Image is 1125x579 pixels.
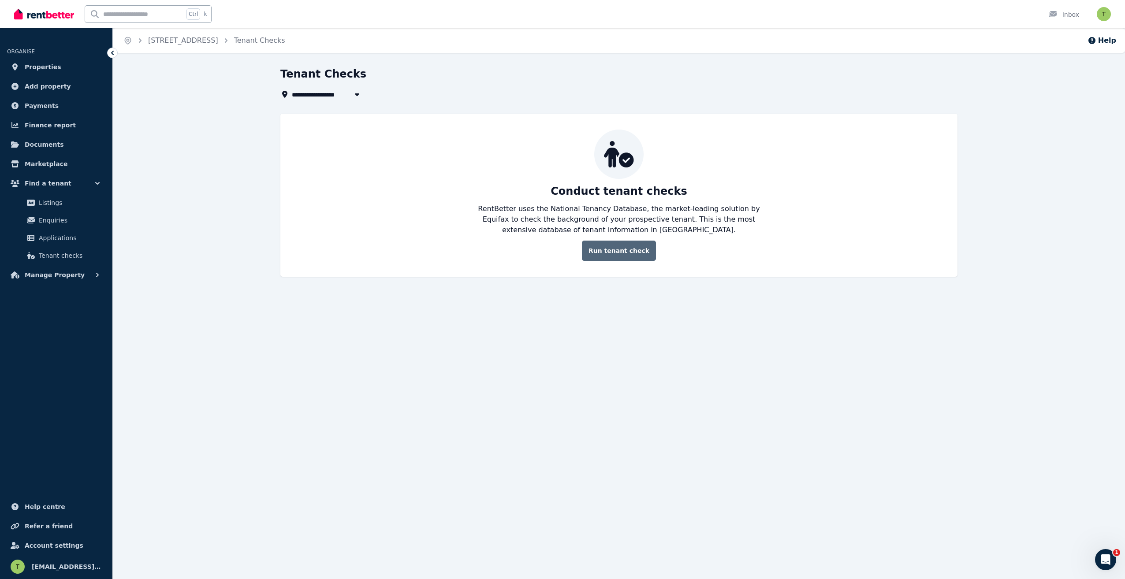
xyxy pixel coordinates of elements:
[39,197,98,208] span: Listings
[7,155,105,173] a: Marketplace
[39,250,98,261] span: Tenant checks
[7,136,105,153] a: Documents
[11,212,102,229] a: Enquiries
[25,81,71,92] span: Add property
[7,116,105,134] a: Finance report
[582,241,656,261] a: Run tenant check
[471,204,767,235] p: RentBetter uses the National Tenancy Database, the market-leading solution by Equifax to check th...
[551,184,687,198] p: Conduct tenant checks
[7,58,105,76] a: Properties
[7,48,35,55] span: ORGANISE
[7,537,105,554] a: Account settings
[25,270,85,280] span: Manage Property
[204,11,207,18] span: k
[1095,549,1116,570] iframe: Intercom live chat
[11,247,102,264] a: Tenant checks
[11,560,25,574] img: tysonbrown@live.com.au
[11,229,102,247] a: Applications
[148,36,218,45] a: [STREET_ADDRESS]
[39,215,98,226] span: Enquiries
[7,97,105,115] a: Payments
[25,521,73,531] span: Refer a friend
[186,8,200,20] span: Ctrl
[1048,10,1079,19] div: Inbox
[25,159,67,169] span: Marketplace
[1097,7,1111,21] img: tysonbrown@live.com.au
[32,561,102,572] span: [EMAIL_ADDRESS][DOMAIN_NAME]
[7,174,105,192] button: Find a tenant
[11,194,102,212] a: Listings
[7,517,105,535] a: Refer a friend
[25,139,64,150] span: Documents
[25,501,65,512] span: Help centre
[7,78,105,95] a: Add property
[25,100,59,111] span: Payments
[25,62,61,72] span: Properties
[7,498,105,516] a: Help centre
[25,540,83,551] span: Account settings
[7,266,105,284] button: Manage Property
[280,67,366,81] h1: Tenant Checks
[1088,35,1116,46] button: Help
[113,28,296,53] nav: Breadcrumb
[14,7,74,21] img: RentBetter
[1113,549,1120,556] span: 1
[25,120,76,130] span: Finance report
[39,233,98,243] span: Applications
[25,178,71,189] span: Find a tenant
[234,36,285,45] a: Tenant Checks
